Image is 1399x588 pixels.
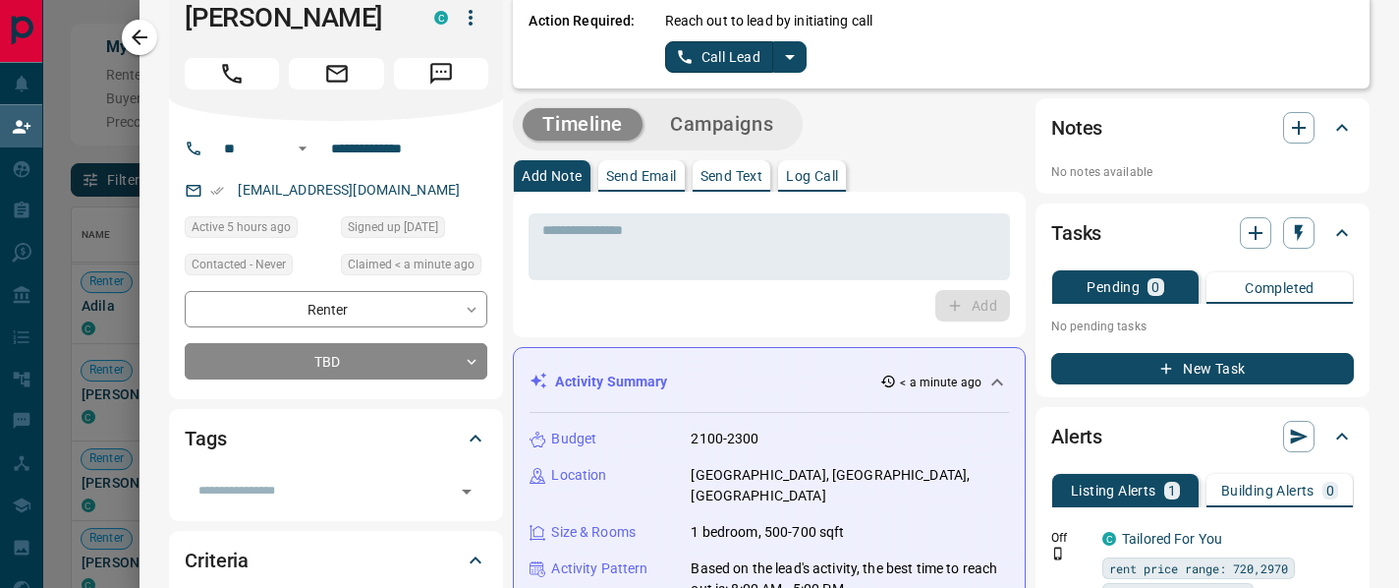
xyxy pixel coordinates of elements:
p: Budget [551,429,596,449]
p: 1 [1168,484,1176,498]
p: < a minute ago [900,374,981,391]
span: Signed up [DATE] [348,217,438,237]
button: Open [453,478,480,505]
button: Call Lead [665,41,774,73]
h2: Alerts [1051,421,1102,452]
p: 0 [1151,280,1159,294]
button: Open [291,137,314,160]
div: condos.ca [434,11,448,25]
h2: Tasks [1051,217,1101,249]
p: 0 [1326,484,1334,498]
div: TBD [185,343,487,380]
span: rent price range: 720,2970 [1109,559,1288,578]
p: Building Alerts [1221,484,1315,498]
svg: Push Notification Only [1051,547,1065,560]
p: Send Text [700,169,763,183]
h1: [PERSON_NAME] [185,2,405,33]
button: New Task [1051,353,1354,384]
h2: Criteria [185,545,249,576]
span: Email [289,58,383,89]
p: Off [1051,529,1091,547]
div: Renter [185,291,487,327]
p: Action Required: [529,11,635,73]
span: Contacted - Never [192,255,286,274]
span: Message [394,58,488,89]
h2: Tags [185,423,226,454]
p: Reach out to lead by initiating call [665,11,873,31]
p: Pending [1087,280,1140,294]
h2: Notes [1051,112,1102,144]
p: Completed [1245,281,1315,295]
div: condos.ca [1102,532,1116,546]
p: [GEOGRAPHIC_DATA], [GEOGRAPHIC_DATA], [GEOGRAPHIC_DATA] [691,465,1009,506]
div: split button [665,41,808,73]
p: 1 bedroom, 500-700 sqft [691,522,844,543]
button: Timeline [523,108,643,141]
a: [EMAIL_ADDRESS][DOMAIN_NAME] [238,182,460,198]
button: Campaigns [650,108,793,141]
p: No pending tasks [1051,312,1354,341]
p: Send Email [606,169,677,183]
p: No notes available [1051,163,1354,181]
p: Log Call [786,169,838,183]
div: Thu Feb 09 2023 [341,216,487,244]
div: Tasks [1051,209,1354,257]
div: Fri Aug 15 2025 [341,254,487,281]
span: Claimed < a minute ago [348,255,475,274]
p: 2100-2300 [691,429,758,449]
p: Location [551,465,606,486]
div: Tags [185,415,487,462]
div: Fri Aug 15 2025 [185,216,331,244]
p: Size & Rooms [551,522,636,543]
p: Listing Alerts [1071,484,1156,498]
a: Tailored For You [1122,531,1222,547]
div: Alerts [1051,413,1354,460]
div: Criteria [185,537,487,584]
span: Call [185,58,279,89]
div: Notes [1051,104,1354,151]
p: Activity Pattern [551,559,647,579]
p: Activity Summary [555,372,667,392]
span: Active 5 hours ago [192,217,291,237]
svg: Email Verified [210,184,224,198]
div: Activity Summary< a minute ago [530,364,1009,400]
p: Add Note [522,169,582,183]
